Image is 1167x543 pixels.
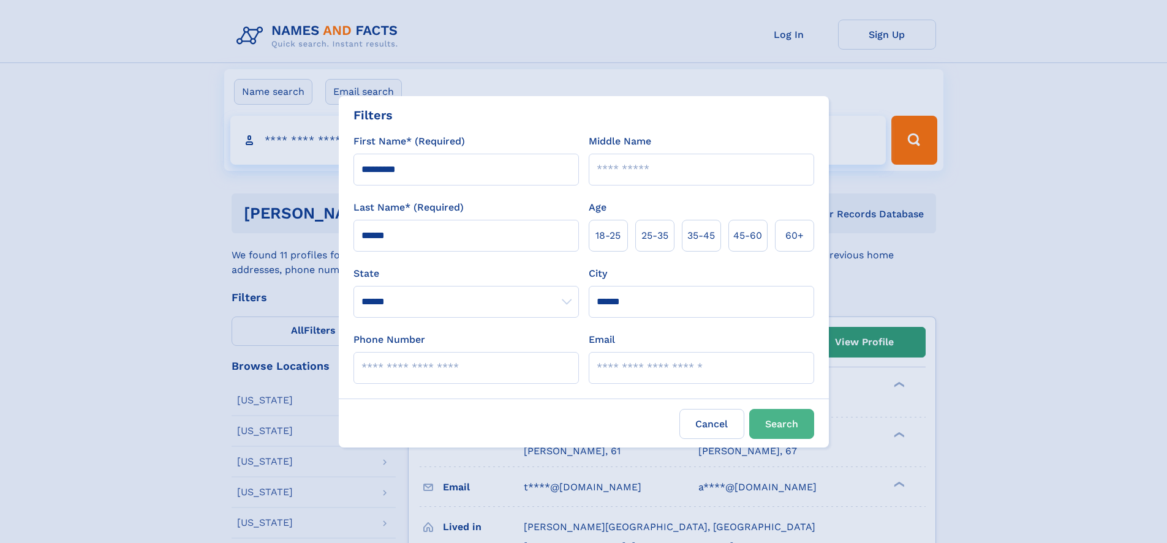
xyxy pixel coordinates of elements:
[733,228,762,243] span: 45‑60
[589,332,615,347] label: Email
[641,228,668,243] span: 25‑35
[589,200,606,215] label: Age
[353,106,393,124] div: Filters
[595,228,621,243] span: 18‑25
[353,332,425,347] label: Phone Number
[589,266,607,281] label: City
[785,228,804,243] span: 60+
[679,409,744,439] label: Cancel
[353,134,465,149] label: First Name* (Required)
[589,134,651,149] label: Middle Name
[353,266,579,281] label: State
[353,200,464,215] label: Last Name* (Required)
[687,228,715,243] span: 35‑45
[749,409,814,439] button: Search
